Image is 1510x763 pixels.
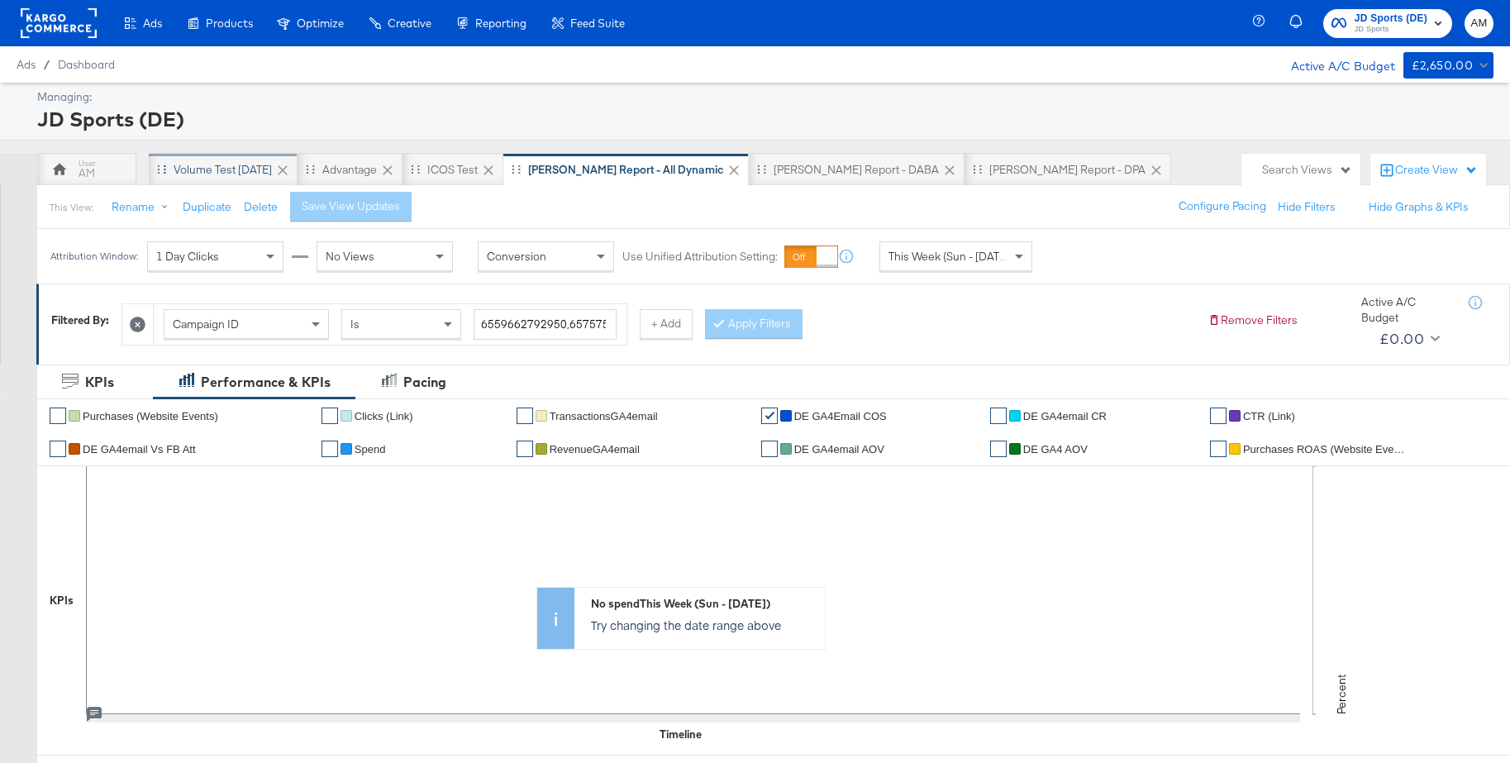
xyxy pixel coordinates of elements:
[1023,443,1088,455] span: DE GA4 AOV
[570,17,625,30] span: Feed Suite
[1210,441,1227,457] a: ✔
[1355,10,1427,27] span: JD Sports (DE)
[388,17,431,30] span: Creative
[550,410,658,422] span: TransactionsGA4email
[36,58,58,71] span: /
[427,162,478,178] div: iCOS Test
[1412,55,1474,76] div: £2,650.00
[1395,162,1478,179] div: Create View
[794,443,884,455] span: DE GA4email AOV
[888,249,1012,264] span: This Week (Sun - [DATE])
[1471,14,1487,33] span: AM
[512,165,521,174] div: Drag to reorder tab
[1361,294,1452,325] div: Active A/C Budget
[326,249,374,264] span: No Views
[173,317,239,331] span: Campaign ID
[411,165,420,174] div: Drag to reorder tab
[1243,410,1295,422] span: CTR (Link)
[517,408,533,424] a: ✔
[58,58,115,71] a: Dashboard
[17,58,36,71] span: Ads
[201,373,331,392] div: Performance & KPIs
[990,408,1007,424] a: ✔
[761,408,778,424] a: ✔
[474,309,617,340] input: Enter a search term
[322,162,377,178] div: Advantage
[1379,327,1424,351] div: £0.00
[1210,408,1227,424] a: ✔
[591,617,817,633] p: Try changing the date range above
[475,17,526,30] span: Reporting
[591,596,817,612] div: No spend This Week (Sun - [DATE])
[1023,410,1107,422] span: DE GA4email CR
[183,199,231,215] button: Duplicate
[37,105,1489,133] div: JD Sports (DE)
[206,17,253,30] span: Products
[757,165,766,174] div: Drag to reorder tab
[1369,199,1469,215] button: Hide Graphs & KPIs
[50,201,93,214] div: This View:
[640,309,693,339] button: + Add
[1243,443,1408,455] span: Purchases ROAS (Website Events)
[51,312,109,328] div: Filtered By:
[1208,312,1298,328] button: Remove Filters
[550,443,640,455] span: RevenueGA4email
[79,165,95,181] div: AM
[322,408,338,424] a: ✔
[50,250,139,262] div: Attribution Window:
[1323,9,1452,38] button: JD Sports (DE)JD Sports
[761,441,778,457] a: ✔
[1274,52,1395,77] div: Active A/C Budget
[1262,162,1352,178] div: Search Views
[989,162,1146,178] div: [PERSON_NAME] Report - DPA
[1373,326,1443,352] button: £0.00
[156,249,219,264] span: 1 Day Clicks
[350,317,360,331] span: Is
[1355,23,1427,36] span: JD Sports
[1278,199,1336,215] button: Hide Filters
[297,17,344,30] span: Optimize
[774,162,939,178] div: [PERSON_NAME] Report - DABA
[794,410,887,422] span: DE GA4Email COS
[973,165,982,174] div: Drag to reorder tab
[37,89,1489,105] div: Managing:
[50,441,66,457] a: ✔
[990,441,1007,457] a: ✔
[622,249,778,265] label: Use Unified Attribution Setting:
[528,162,723,178] div: [PERSON_NAME] Report - All Dynamic
[83,443,196,455] span: DE GA4email vs FB Att
[143,17,162,30] span: Ads
[50,408,66,424] a: ✔
[244,199,278,215] button: Delete
[100,193,186,222] button: Rename
[174,162,272,178] div: Volume test [DATE]
[1167,192,1278,222] button: Configure Pacing
[157,165,166,174] div: Drag to reorder tab
[306,165,315,174] div: Drag to reorder tab
[355,410,413,422] span: Clicks (Link)
[83,410,218,422] span: Purchases (Website Events)
[517,441,533,457] a: ✔
[1465,9,1493,38] button: AM
[85,373,114,392] div: KPIs
[1403,52,1493,79] button: £2,650.00
[322,441,338,457] a: ✔
[403,373,446,392] div: Pacing
[487,249,546,264] span: Conversion
[355,443,386,455] span: Spend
